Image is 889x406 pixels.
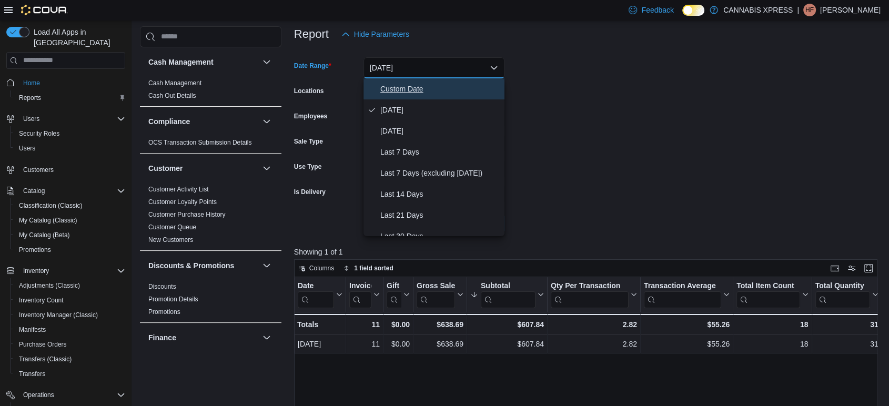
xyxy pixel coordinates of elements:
[417,318,463,331] div: $638.69
[260,259,273,272] button: Discounts & Promotions
[19,144,35,153] span: Users
[19,281,80,290] span: Adjustments (Classic)
[15,279,84,292] a: Adjustments (Classic)
[337,24,413,45] button: Hide Parameters
[148,211,226,218] a: Customer Purchase History
[19,389,58,401] button: Operations
[387,281,401,291] div: Gift Cards
[11,198,129,213] button: Classification (Classic)
[23,187,45,195] span: Catalog
[148,283,176,290] a: Discounts
[481,281,536,308] div: Subtotal
[2,388,129,402] button: Operations
[15,294,68,307] a: Inventory Count
[354,264,393,272] span: 1 field sorted
[387,338,410,350] div: $0.00
[15,309,102,321] a: Inventory Manager (Classic)
[294,28,329,40] h3: Report
[19,296,64,304] span: Inventory Count
[349,281,371,291] div: Invoices Sold
[11,228,129,242] button: My Catalog (Beta)
[380,188,500,200] span: Last 14 Days
[19,311,98,319] span: Inventory Manager (Classic)
[148,163,258,174] button: Customer
[19,216,77,225] span: My Catalog (Classic)
[21,5,68,15] img: Cova
[260,162,273,175] button: Customer
[551,338,637,350] div: 2.82
[297,318,342,331] div: Totals
[15,142,125,155] span: Users
[15,214,82,227] a: My Catalog (Classic)
[148,198,217,206] span: Customer Loyalty Points
[15,294,125,307] span: Inventory Count
[19,76,125,89] span: Home
[148,57,214,67] h3: Cash Management
[815,281,870,308] div: Total Quantity
[15,214,125,227] span: My Catalog (Classic)
[19,163,125,176] span: Customers
[15,127,125,140] span: Security Roles
[380,125,500,137] span: [DATE]
[19,389,125,401] span: Operations
[15,229,74,241] a: My Catalog (Beta)
[644,338,730,350] div: $55.26
[736,338,808,350] div: 18
[11,278,129,293] button: Adjustments (Classic)
[260,115,273,128] button: Compliance
[644,318,730,331] div: $55.26
[148,92,196,99] a: Cash Out Details
[2,184,129,198] button: Catalog
[845,262,858,275] button: Display options
[829,262,841,275] button: Keyboard shortcuts
[19,231,70,239] span: My Catalog (Beta)
[470,281,544,308] button: Subtotal
[641,5,673,15] span: Feedback
[15,127,64,140] a: Security Roles
[148,210,226,219] span: Customer Purchase History
[387,281,401,308] div: Gift Card Sales
[417,338,463,350] div: $638.69
[15,199,87,212] a: Classification (Classic)
[148,282,176,291] span: Discounts
[19,246,51,254] span: Promotions
[148,308,180,316] a: Promotions
[380,230,500,242] span: Last 30 Days
[481,281,536,291] div: Subtotal
[736,281,800,308] div: Total Item Count
[15,309,125,321] span: Inventory Manager (Classic)
[736,281,808,308] button: Total Item Count
[19,185,49,197] button: Catalog
[295,262,338,275] button: Columns
[19,129,59,138] span: Security Roles
[723,4,793,16] p: CANNABIS XPRESS
[387,281,410,308] button: Gift Cards
[15,353,76,366] a: Transfers (Classic)
[23,79,40,87] span: Home
[363,78,504,236] div: Select listbox
[309,264,334,272] span: Columns
[260,331,273,344] button: Finance
[19,201,83,210] span: Classification (Classic)
[294,62,331,70] label: Date Range
[417,281,455,308] div: Gross Sales
[551,318,637,331] div: 2.82
[644,281,721,308] div: Transaction Average
[148,186,209,193] a: Customer Activity List
[148,260,258,271] button: Discounts & Promotions
[148,224,196,231] a: Customer Queue
[2,162,129,177] button: Customers
[140,136,281,153] div: Compliance
[15,338,125,351] span: Purchase Orders
[298,281,342,308] button: Date
[15,92,45,104] a: Reports
[349,318,380,331] div: 11
[298,281,334,308] div: Date
[417,281,455,291] div: Gross Sales
[805,4,814,16] span: HF
[11,337,129,352] button: Purchase Orders
[140,77,281,106] div: Cash Management
[148,57,258,67] button: Cash Management
[148,79,201,87] span: Cash Management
